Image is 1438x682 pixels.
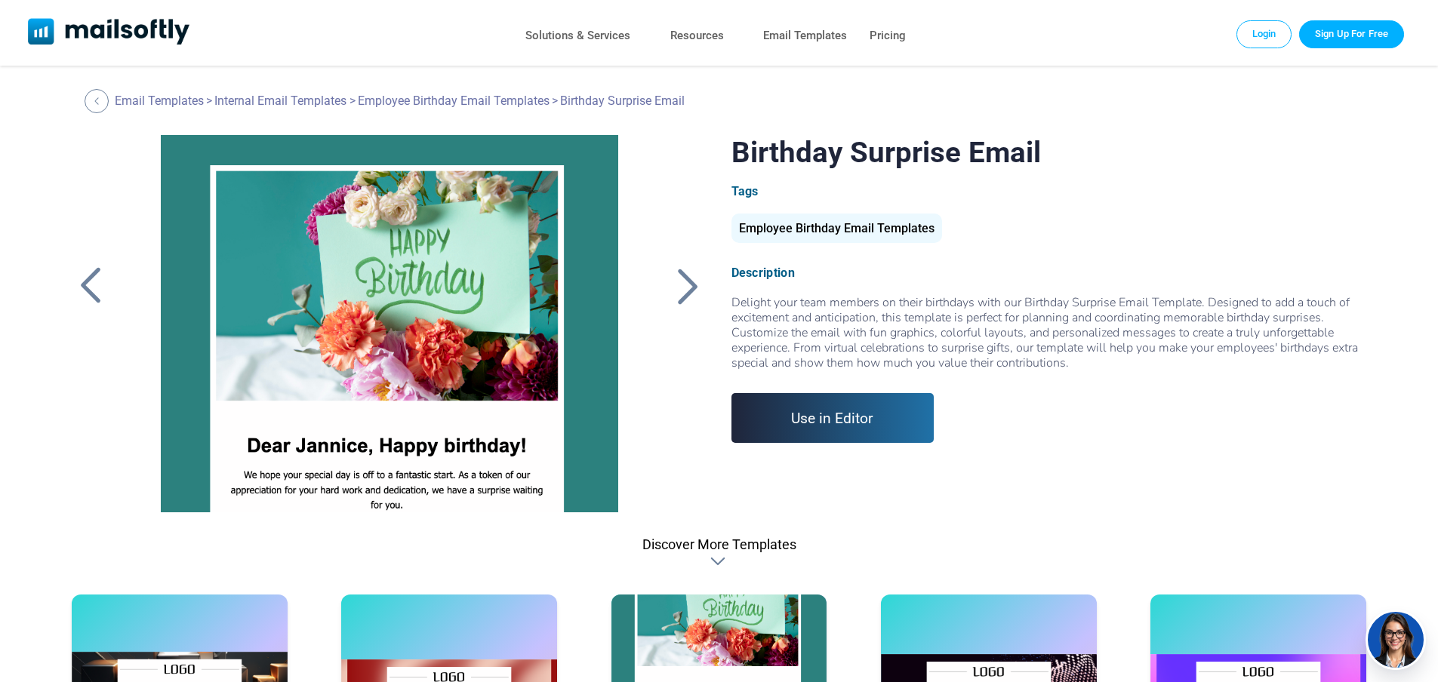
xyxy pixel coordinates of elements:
[214,94,346,108] a: Internal Email Templates
[525,25,630,47] a: Solutions & Services
[763,25,847,47] a: Email Templates
[731,266,1366,280] div: Description
[135,135,643,512] a: Birthday Surprise Email
[731,227,942,234] a: Employee Birthday Email Templates
[115,94,204,108] a: Email Templates
[28,18,190,48] a: Mailsoftly
[642,536,796,552] div: Discover More Templates
[85,89,112,113] a: Back
[1299,20,1404,48] a: Trial
[358,94,550,108] a: Employee Birthday Email Templates
[870,25,906,47] a: Pricing
[670,25,724,47] a: Resources
[731,214,942,243] div: Employee Birthday Email Templates
[731,184,1366,198] div: Tags
[731,135,1366,169] h1: Birthday Surprise Email
[731,295,1366,370] div: Delight your team members on their birthdays with our Birthday Surprise Email Template. Designed ...
[1236,20,1292,48] a: Login
[710,554,728,569] div: Discover More Templates
[731,393,935,443] a: Use in Editor
[72,266,109,306] a: Back
[670,266,707,306] a: Back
